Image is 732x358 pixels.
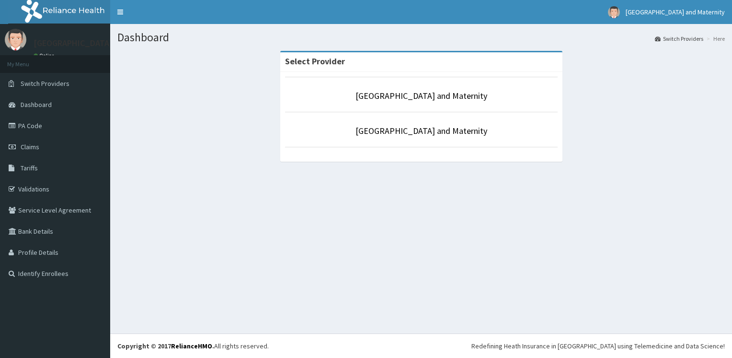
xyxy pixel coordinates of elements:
[21,143,39,151] span: Claims
[355,90,487,101] a: [GEOGRAPHIC_DATA] and Maternity
[355,125,487,136] a: [GEOGRAPHIC_DATA] and Maternity
[34,52,57,59] a: Online
[5,29,26,50] img: User Image
[626,8,725,16] span: [GEOGRAPHIC_DATA] and Maternity
[117,31,725,44] h1: Dashboard
[21,79,69,88] span: Switch Providers
[21,100,52,109] span: Dashboard
[471,341,725,351] div: Redefining Heath Insurance in [GEOGRAPHIC_DATA] using Telemedicine and Data Science!
[21,164,38,172] span: Tariffs
[34,39,167,48] p: [GEOGRAPHIC_DATA] and Maternity
[110,334,732,358] footer: All rights reserved.
[655,35,703,43] a: Switch Providers
[704,35,725,43] li: Here
[608,6,620,18] img: User Image
[285,56,345,67] strong: Select Provider
[117,342,214,350] strong: Copyright © 2017 .
[171,342,212,350] a: RelianceHMO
